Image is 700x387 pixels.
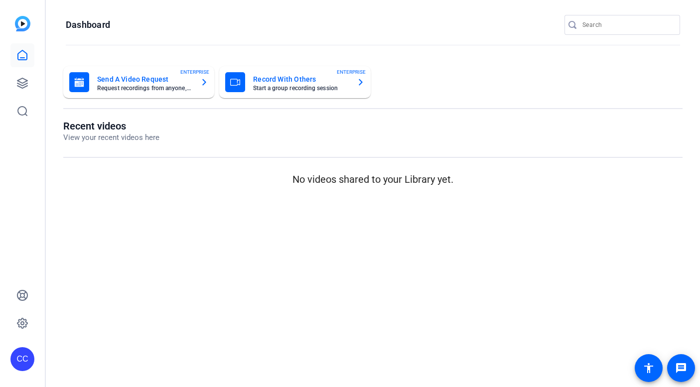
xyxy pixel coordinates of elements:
span: ENTERPRISE [180,68,209,76]
img: blue-gradient.svg [15,16,30,31]
mat-card-title: Record With Others [253,73,348,85]
mat-icon: accessibility [643,362,655,374]
p: No videos shared to your Library yet. [63,172,683,187]
mat-card-subtitle: Start a group recording session [253,85,348,91]
mat-card-subtitle: Request recordings from anyone, anywhere [97,85,192,91]
button: Record With OthersStart a group recording sessionENTERPRISE [219,66,370,98]
mat-icon: message [675,362,687,374]
input: Search [582,19,672,31]
mat-card-title: Send A Video Request [97,73,192,85]
h1: Recent videos [63,120,159,132]
p: View your recent videos here [63,132,159,143]
button: Send A Video RequestRequest recordings from anyone, anywhereENTERPRISE [63,66,214,98]
span: ENTERPRISE [337,68,366,76]
div: CC [10,347,34,371]
h1: Dashboard [66,19,110,31]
